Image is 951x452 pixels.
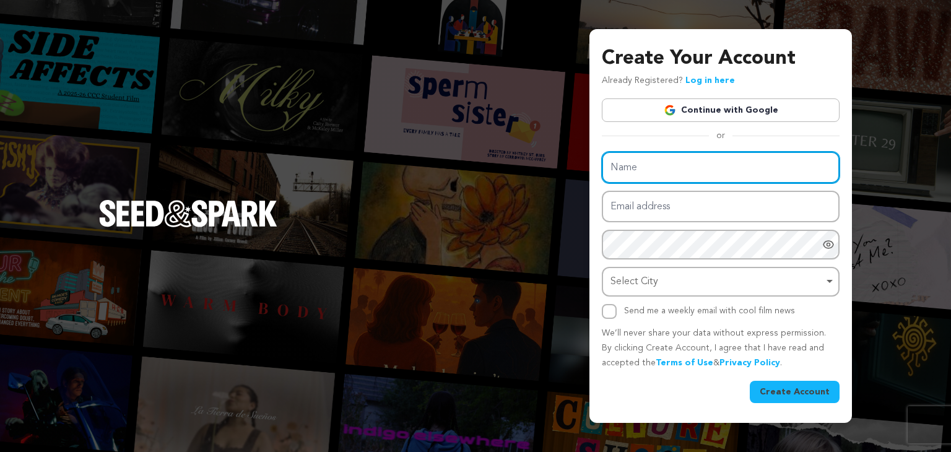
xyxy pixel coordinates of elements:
a: Seed&Spark Homepage [99,200,277,252]
a: Terms of Use [656,359,713,367]
div: Select City [610,273,823,291]
a: Log in here [685,76,735,85]
p: Already Registered? [602,74,735,89]
input: Name [602,152,840,183]
a: Privacy Policy [719,359,780,367]
label: Send me a weekly email with cool film news [624,306,795,315]
button: Create Account [750,381,840,403]
a: Show password as plain text. Warning: this will display your password on the screen. [822,238,835,251]
img: Seed&Spark Logo [99,200,277,227]
img: Google logo [664,104,676,116]
input: Email address [602,191,840,222]
h3: Create Your Account [602,44,840,74]
a: Continue with Google [602,98,840,122]
p: We’ll never share your data without express permission. By clicking Create Account, I agree that ... [602,326,840,370]
span: or [709,129,732,142]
